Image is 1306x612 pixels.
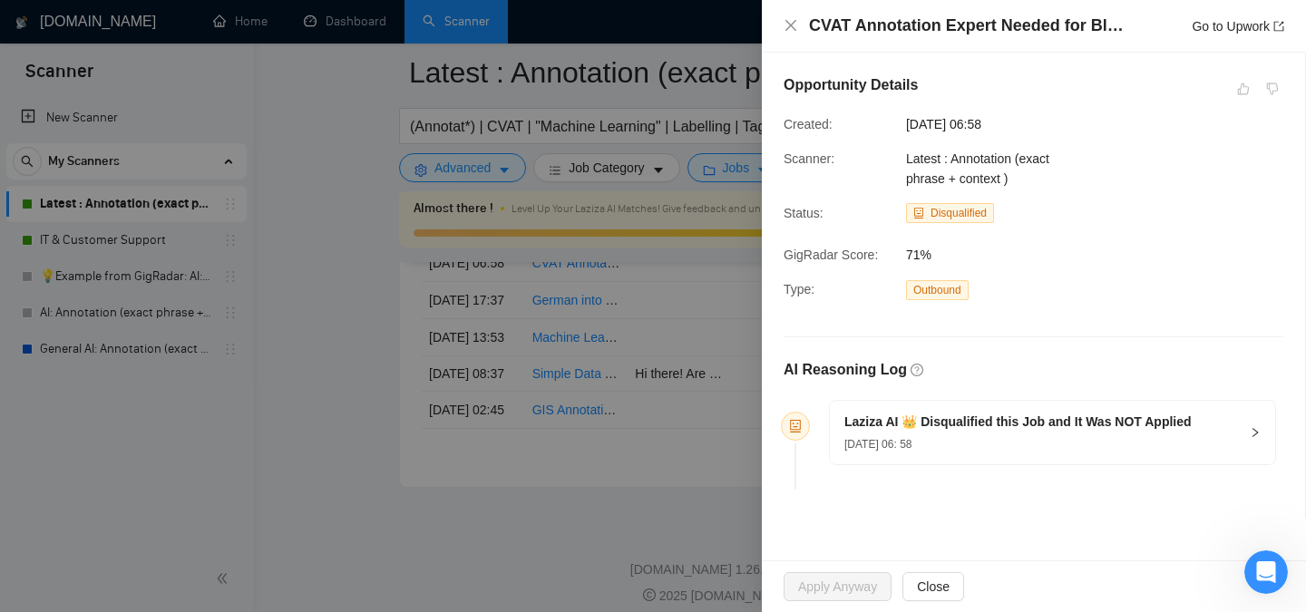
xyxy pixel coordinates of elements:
span: Close [917,577,950,597]
span: Outbound [906,280,969,300]
span: Status: [784,206,824,220]
span: Scanner: [784,151,834,166]
span: right [1250,427,1261,438]
h5: AI Reasoning Log [784,359,907,381]
iframe: Intercom live chat [1244,550,1288,594]
h5: Laziza AI 👑 Disqualified this Job and It Was NOT Applied [844,413,1192,432]
span: [DATE] 06: 58 [844,438,911,451]
span: export [1273,21,1284,32]
span: 71% [906,245,1178,265]
span: Type: [784,282,814,296]
span: close [784,18,798,33]
span: Disqualified [931,207,987,219]
h5: Opportunity Details [784,74,918,96]
span: robot [789,420,802,432]
span: GigRadar Score: [784,248,878,262]
span: robot [913,208,924,219]
button: Close [784,18,798,34]
span: [DATE] 06:58 [906,114,1178,134]
button: Close [902,572,964,601]
span: question-circle [911,364,923,376]
span: Latest : Annotation (exact phrase + context ) [906,151,1049,186]
a: Go to Upworkexport [1192,19,1284,34]
h4: CVAT Annotation Expert Needed for Blueprint Symbol Annotation [809,15,1126,37]
span: Created: [784,117,833,131]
